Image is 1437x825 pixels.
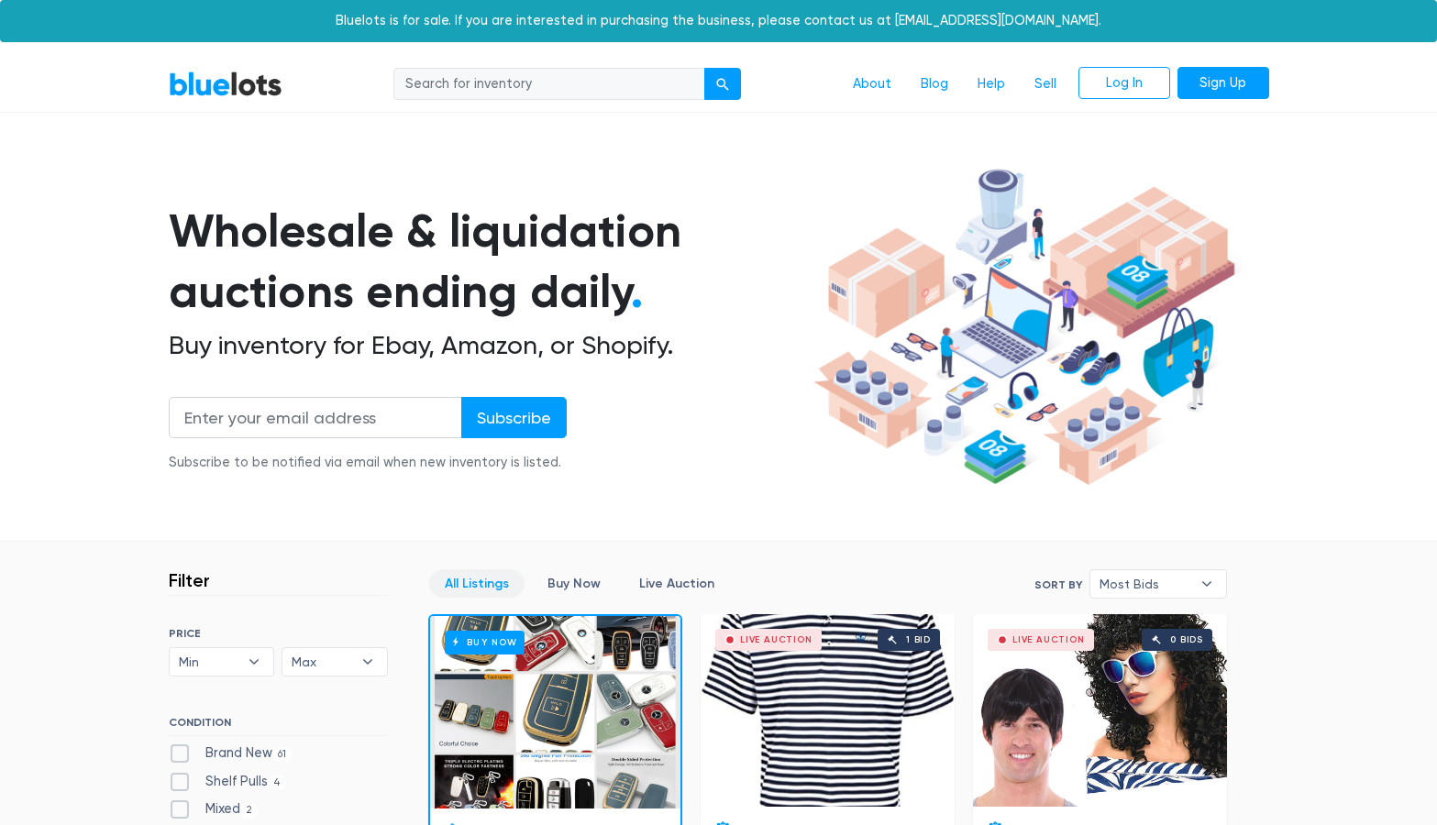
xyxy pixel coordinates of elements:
a: All Listings [429,569,525,598]
div: Live Auction [740,635,812,644]
a: Sign Up [1177,67,1269,100]
span: . [631,264,643,319]
label: Mixed [169,799,259,819]
span: 61 [272,747,293,762]
h1: Wholesale & liquidation auctions ending daily [169,201,807,323]
label: Shelf Pulls [169,772,287,792]
b: ▾ [235,648,273,676]
span: 2 [240,804,259,819]
img: hero-ee84e7d0318cb26816c560f6b4441b76977f77a177738b4e94f68c95b2b83dbb.png [807,160,1242,494]
div: Live Auction [1012,635,1085,644]
a: Log In [1078,67,1170,100]
a: Sell [1020,67,1071,102]
a: Live Auction 1 bid [701,614,955,807]
a: Live Auction [624,569,730,598]
input: Enter your email address [169,397,462,438]
h2: Buy inventory for Ebay, Amazon, or Shopify. [169,330,807,361]
a: Buy Now [532,569,616,598]
span: Max [292,648,352,676]
h6: CONDITION [169,716,388,736]
a: About [838,67,906,102]
label: Brand New [169,743,293,764]
input: Search for inventory [393,68,705,101]
a: Help [963,67,1020,102]
div: 0 bids [1170,635,1203,644]
a: BlueLots [169,71,282,97]
a: Buy Now [430,616,680,808]
span: 4 [268,775,287,790]
label: Sort By [1034,577,1082,593]
div: 1 bid [906,635,931,644]
span: Most Bids [1100,570,1191,598]
a: Blog [906,67,963,102]
div: Subscribe to be notified via email when new inventory is listed. [169,453,567,473]
b: ▾ [1188,570,1226,598]
h6: Buy Now [445,631,525,654]
h3: Filter [169,569,210,591]
b: ▾ [348,648,387,676]
span: Min [179,648,239,676]
a: Live Auction 0 bids [973,614,1227,807]
input: Subscribe [461,397,567,438]
h6: PRICE [169,627,388,640]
